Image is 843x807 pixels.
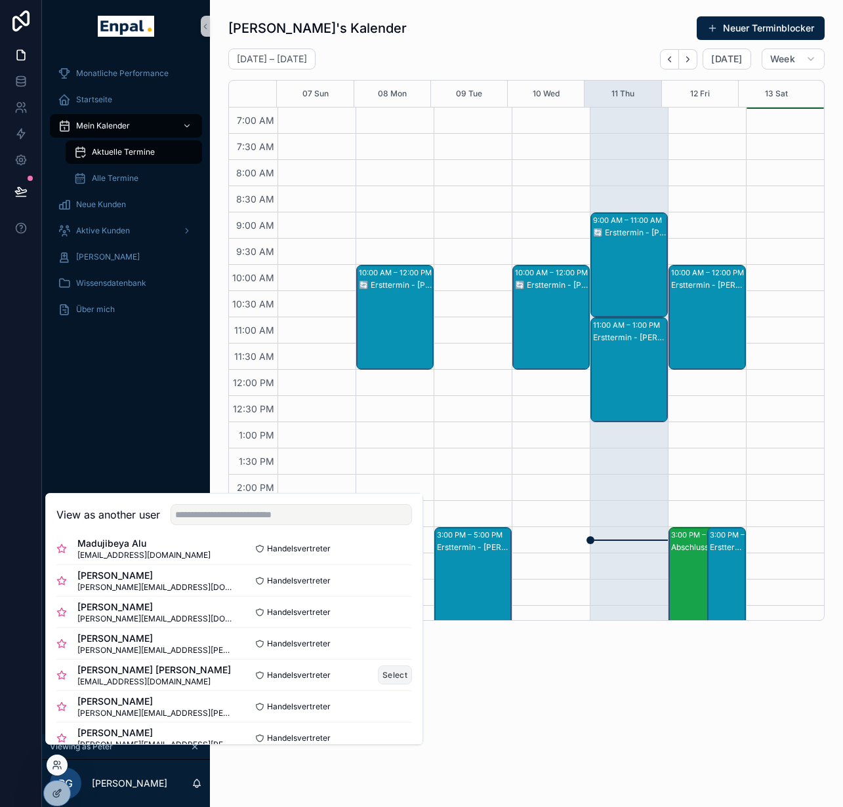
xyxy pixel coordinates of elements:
[234,482,278,493] span: 2:00 PM
[77,614,234,624] span: [PERSON_NAME][EMAIL_ADDRESS][DOMAIN_NAME]
[77,708,234,718] span: [PERSON_NAME][EMAIL_ADDRESS][PERSON_NAME][DOMAIN_NAME]
[231,351,278,362] span: 11:30 AM
[593,332,667,343] div: Ersttermin - [PERSON_NAME]
[229,298,278,309] span: 10:30 AM
[267,607,331,618] span: Handelsvertreter
[302,81,329,107] button: 07 Sun
[50,245,202,269] a: [PERSON_NAME]
[230,377,278,388] span: 12:00 PM
[671,542,733,553] div: Abschlusstermin - [PERSON_NAME]
[76,304,115,315] span: Über mich
[77,550,211,561] span: [EMAIL_ADDRESS][DOMAIN_NAME]
[76,226,130,236] span: Aktive Kunden
[50,88,202,111] a: Startseite
[76,121,130,131] span: Mein Kalender
[77,537,211,550] span: Madujibeya Alu
[42,52,210,338] div: scrollable content
[50,219,202,243] a: Aktive Kunden
[437,528,506,541] div: 3:00 PM – 5:00 PM
[669,266,745,369] div: 10:00 AM – 12:00 PMErsttermin - [PERSON_NAME]
[233,220,278,231] span: 9:00 AM
[697,16,825,40] button: Neuer Terminblocker
[92,777,167,790] p: [PERSON_NAME]
[669,528,733,631] div: 3:00 PM – 5:00 PMAbschlusstermin - [PERSON_NAME]
[359,280,432,290] div: 🔄️ Ersttermin - [PERSON_NAME]
[533,81,560,107] button: 10 Wed
[76,199,126,210] span: Neue Kunden
[593,227,667,238] div: 🔄️ Ersttermin - [PERSON_NAME]
[77,695,234,708] span: [PERSON_NAME]
[357,266,433,369] div: 10:00 AM – 12:00 PM🔄️ Ersttermin - [PERSON_NAME]
[710,528,779,541] div: 3:00 PM – 5:00 PM
[98,16,154,37] img: App logo
[515,280,588,290] div: 🔄️ Ersttermin - [PERSON_NAME]
[611,81,634,107] button: 11 Thu
[233,246,278,257] span: 9:30 AM
[231,325,278,336] span: 11:00 AM
[77,632,234,645] span: [PERSON_NAME]
[77,600,234,614] span: [PERSON_NAME]
[236,429,278,441] span: 1:00 PM
[50,298,202,321] a: Über mich
[234,141,278,152] span: 7:30 AM
[378,665,412,684] button: Select
[77,726,234,739] span: [PERSON_NAME]
[77,663,231,677] span: [PERSON_NAME] [PERSON_NAME]
[267,701,331,712] span: Handelsvertreter
[56,507,160,522] h2: View as another user
[76,68,169,79] span: Monatliche Performance
[233,193,278,205] span: 8:30 AM
[378,81,407,107] button: 08 Mon
[233,167,278,178] span: 8:00 AM
[456,81,482,107] button: 09 Tue
[708,528,745,631] div: 3:00 PM – 5:00 PMErsttermin - [PERSON_NAME]
[76,94,112,105] span: Startseite
[92,173,138,184] span: Alle Termine
[267,576,331,586] span: Handelsvertreter
[591,213,667,317] div: 9:00 AM – 11:00 AM🔄️ Ersttermin - [PERSON_NAME]
[92,147,155,157] span: Aktuelle Termine
[593,319,663,332] div: 11:00 AM – 1:00 PM
[66,140,202,164] a: Aktuelle Termine
[267,639,331,649] span: Handelsvertreter
[671,528,740,541] div: 3:00 PM – 5:00 PM
[50,114,202,138] a: Mein Kalender
[591,318,667,422] div: 11:00 AM – 1:00 PMErsttermin - [PERSON_NAME]
[267,733,331,743] span: Handelsvertreter
[765,81,788,107] div: 13 Sat
[66,167,202,190] a: Alle Termine
[76,252,140,262] span: [PERSON_NAME]
[228,19,407,37] h1: [PERSON_NAME]'s Kalender
[679,49,697,69] button: Next
[77,645,234,656] span: [PERSON_NAME][EMAIL_ADDRESS][PERSON_NAME][DOMAIN_NAME]
[50,62,202,85] a: Monatliche Performance
[515,266,591,279] div: 10:00 AM – 12:00 PM
[50,741,113,752] span: Viewing as Peter
[230,403,278,414] span: 12:30 PM
[267,670,331,680] span: Handelsvertreter
[711,53,742,65] span: [DATE]
[762,49,825,69] button: Week
[77,739,234,750] span: [PERSON_NAME][EMAIL_ADDRESS][PERSON_NAME][DOMAIN_NAME]
[50,271,202,295] a: Wissensdatenbank
[671,266,747,279] div: 10:00 AM – 12:00 PM
[770,53,795,65] span: Week
[437,542,510,553] div: Ersttermin - [PERSON_NAME]
[229,272,278,283] span: 10:00 AM
[660,49,679,69] button: Back
[77,677,231,687] span: [EMAIL_ADDRESS][DOMAIN_NAME]
[234,115,278,126] span: 7:00 AM
[703,49,750,69] button: [DATE]
[690,81,710,107] button: 12 Fri
[77,569,234,582] span: [PERSON_NAME]
[593,214,665,227] div: 9:00 AM – 11:00 AM
[671,280,745,290] div: Ersttermin - [PERSON_NAME]
[236,456,278,467] span: 1:30 PM
[77,582,234,593] span: [PERSON_NAME][EMAIL_ADDRESS][DOMAIN_NAME]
